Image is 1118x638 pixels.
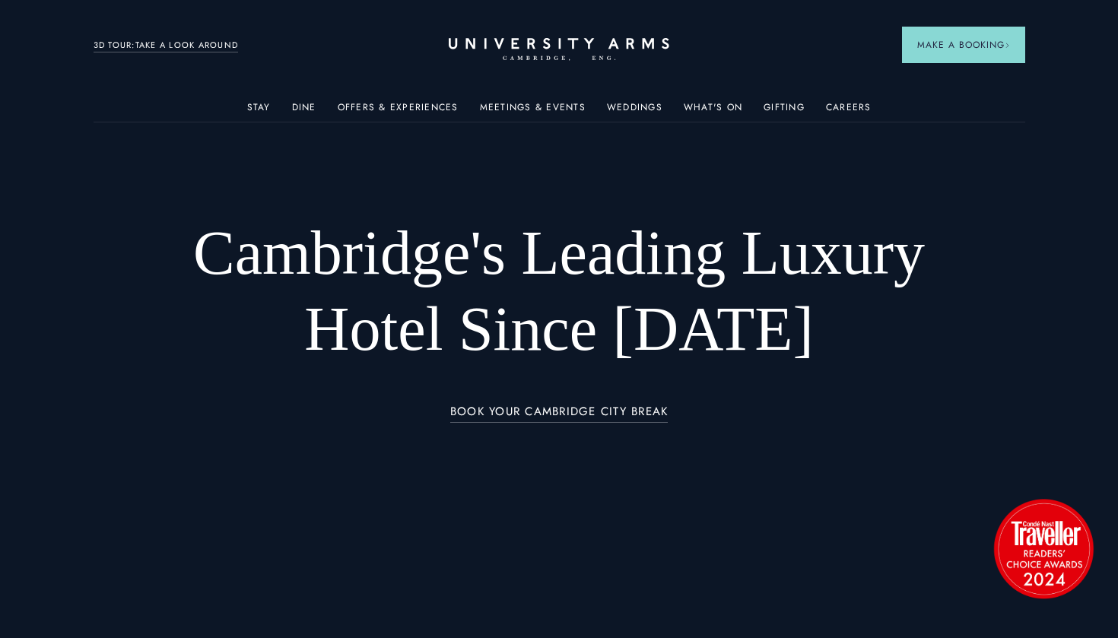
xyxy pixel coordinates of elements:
button: Make a BookingArrow icon [902,27,1025,63]
a: BOOK YOUR CAMBRIDGE CITY BREAK [450,405,669,423]
img: image-2524eff8f0c5d55edbf694693304c4387916dea5-1501x1501-png [986,491,1101,605]
h1: Cambridge's Leading Luxury Hotel Since [DATE] [186,215,932,367]
a: Home [449,38,669,62]
img: Arrow icon [1005,43,1010,48]
a: 3D TOUR:TAKE A LOOK AROUND [94,39,239,52]
a: Gifting [764,102,805,122]
a: Offers & Experiences [338,102,459,122]
a: Careers [826,102,872,122]
a: Dine [292,102,316,122]
a: Weddings [607,102,662,122]
span: Make a Booking [917,38,1010,52]
a: What's On [684,102,742,122]
a: Meetings & Events [480,102,586,122]
a: Stay [247,102,271,122]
